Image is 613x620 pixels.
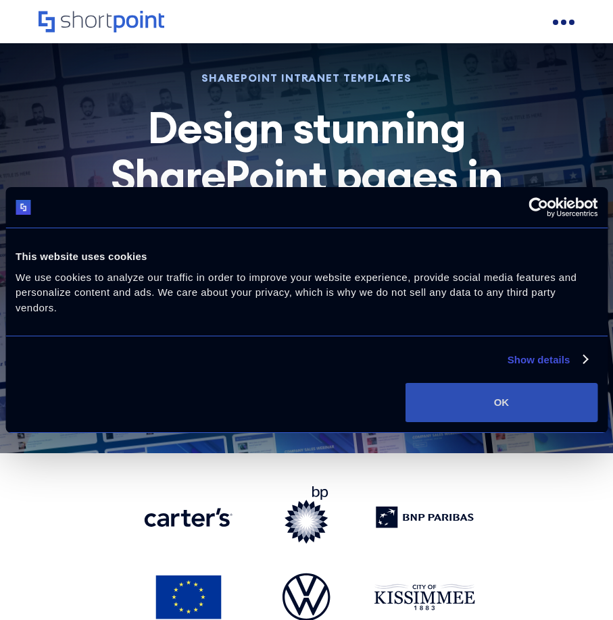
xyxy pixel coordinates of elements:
button: OK [406,383,597,422]
a: Home [39,11,164,34]
a: Usercentrics Cookiebot - opens in a new window [479,197,597,217]
span: We use cookies to analyze our traffic in order to improve your website experience, provide social... [16,272,577,313]
h2: Design stunning SharePoint pages in minutes - no code, no hassle [39,104,575,294]
img: logo [16,200,31,215]
a: Show details [508,352,587,368]
iframe: Chat Widget [370,463,613,620]
a: open menu [553,11,574,33]
div: This website uses cookies [16,249,597,265]
h1: SHAREPOINT INTRANET TEMPLATES [39,73,575,82]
